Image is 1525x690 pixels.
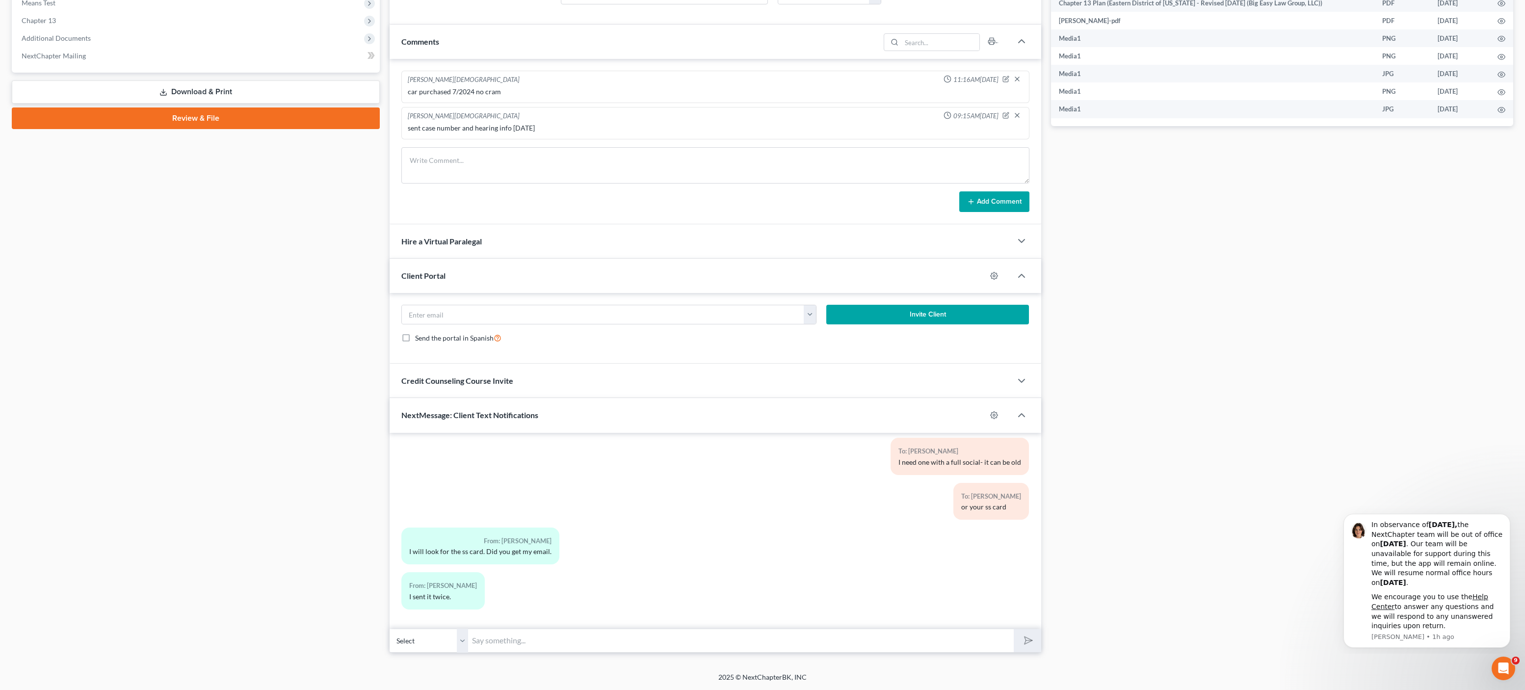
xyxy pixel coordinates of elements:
td: PNG [1374,47,1430,65]
input: Enter email [402,305,804,324]
td: [DATE] [1430,29,1490,47]
td: PDF [1374,12,1430,29]
div: 2025 © NextChapterBK, INC [483,672,1042,690]
div: To: [PERSON_NAME] [961,491,1021,502]
span: 09:15AM[DATE] [953,111,999,121]
td: PNG [1374,29,1430,47]
div: To: [PERSON_NAME] [898,446,1021,457]
td: Media1 [1051,29,1375,47]
td: [DATE] [1430,47,1490,65]
td: [DATE] [1430,65,1490,82]
span: Additional Documents [22,34,91,42]
div: car purchased 7/2024 no cram [408,87,1023,97]
td: [DATE] [1430,100,1490,118]
td: [PERSON_NAME]-pdf [1051,12,1375,29]
span: 11:16AM[DATE] [953,75,999,84]
a: Review & File [12,107,380,129]
td: JPG [1374,100,1430,118]
span: Chapter 13 [22,16,56,25]
div: From: [PERSON_NAME] [409,580,477,591]
input: Say something... [468,629,1014,653]
span: Send the portal in Spanish [415,334,494,342]
div: sent case number and hearing info [DATE] [408,123,1023,133]
span: Credit Counseling Course Invite [401,376,513,385]
div: I need one with a full social- it can be old [898,457,1021,467]
div: [PERSON_NAME][DEMOGRAPHIC_DATA] [408,75,520,85]
span: Hire a Virtual Paralegal [401,237,482,246]
td: [DATE] [1430,82,1490,100]
td: [DATE] [1430,12,1490,29]
button: Add Comment [959,191,1029,212]
div: or your ss card [961,502,1021,512]
td: Media1 [1051,65,1375,82]
a: NextChapter Mailing [14,47,380,65]
td: Media1 [1051,100,1375,118]
iframe: Intercom notifications message [1329,505,1525,654]
a: Download & Print [12,80,380,104]
span: Client Portal [401,271,446,280]
td: Media1 [1051,47,1375,65]
div: From: [PERSON_NAME] [409,535,552,547]
iframe: Intercom live chat [1492,657,1515,680]
span: Comments [401,37,439,46]
span: 9 [1512,657,1520,664]
button: Invite Client [826,305,1029,324]
span: NextMessage: Client Text Notifications [401,410,538,420]
div: [PERSON_NAME][DEMOGRAPHIC_DATA] [408,111,520,121]
div: I will look for the ss card. Did you get my email. [409,547,552,557]
td: JPG [1374,65,1430,82]
div: I sent it twice. [409,592,477,602]
input: Search... [901,34,979,51]
span: NextChapter Mailing [22,52,86,60]
td: Media1 [1051,82,1375,100]
td: PNG [1374,82,1430,100]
